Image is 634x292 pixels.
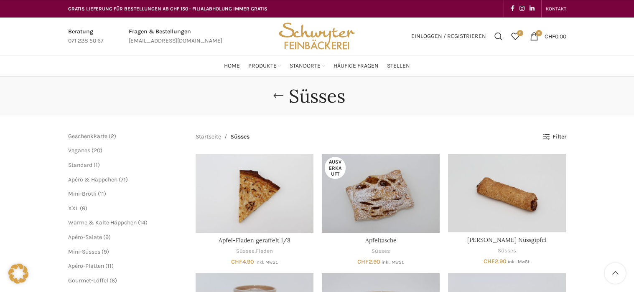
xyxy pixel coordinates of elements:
div: , [196,247,313,255]
span: 11 [100,190,104,197]
a: Linkedin social link [527,3,537,15]
span: 11 [107,262,112,269]
a: Standard [68,161,92,169]
a: Standorte [290,58,325,74]
a: Einloggen / Registrieren [407,28,490,45]
a: Facebook social link [508,3,517,15]
div: Main navigation [64,58,570,74]
span: Einloggen / Registrieren [411,33,486,39]
span: 9 [104,248,107,255]
a: Go back [268,88,289,104]
span: CHF [545,33,555,40]
a: Apéro-Platten [68,262,104,269]
span: KONTAKT [546,6,566,12]
a: Home [224,58,240,74]
a: Filter [543,133,566,141]
span: 6 [112,277,115,284]
span: 14 [140,219,145,226]
span: 0 [517,30,523,36]
span: Ausverkauft [325,157,346,179]
a: Scroll to top button [605,263,626,284]
span: Standorte [290,62,321,70]
a: Mini-Süsses [68,248,100,255]
a: Geschenkkarte [68,133,107,140]
span: 0 [536,30,542,36]
a: Instagram social link [517,3,527,15]
bdi: 2.90 [484,258,507,265]
a: Fladen [256,247,273,255]
a: Apfel-Fladen geraffelt 1/8 [219,237,290,244]
a: Süsses [498,247,516,255]
a: 0 CHF0.00 [526,28,570,45]
a: Apfeltasche [322,154,440,232]
span: Produkte [248,62,277,70]
a: Warme & Kalte Häppchen [68,219,137,226]
span: CHF [484,258,495,265]
a: XXL [68,205,79,212]
small: inkl. MwSt. [255,259,278,265]
span: Stellen [387,62,410,70]
span: 20 [94,147,100,154]
span: Home [224,62,240,70]
span: 1 [96,161,98,169]
a: Süsses [372,247,390,255]
a: Stellen [387,58,410,74]
a: Apéro-Salate [68,234,102,241]
a: Gourmet-Löffel [68,277,108,284]
div: Meine Wunschliste [507,28,524,45]
a: 0 [507,28,524,45]
bdi: 4.90 [231,258,254,265]
bdi: 2.90 [357,258,380,265]
span: GRATIS LIEFERUNG FÜR BESTELLUNGEN AB CHF 150 - FILIALABHOLUNG IMMER GRATIS [68,6,267,12]
a: Startseite [196,132,221,141]
span: Süsses [230,132,250,141]
small: inkl. MwSt. [382,259,404,265]
img: Bäckerei Schwyter [276,18,358,55]
a: Produkte [248,58,281,74]
span: Häufige Fragen [334,62,379,70]
a: KONTAKT [546,0,566,17]
a: Infobox link [68,27,104,46]
span: 9 [105,234,109,241]
a: Mini-Brötli [68,190,97,197]
nav: Breadcrumb [196,132,250,141]
a: Apfel-Fladen geraffelt 1/8 [196,154,313,232]
a: Häufige Fragen [334,58,379,74]
a: Veganes [68,147,90,154]
a: Appenzeller Nussgipfel [448,154,566,232]
span: CHF [231,258,242,265]
a: Apéro & Häppchen [68,176,117,183]
a: Site logo [276,32,358,39]
a: Infobox link [129,27,222,46]
span: 6 [82,205,85,212]
bdi: 0.00 [545,33,566,40]
span: 2 [111,133,114,140]
a: Suchen [490,28,507,45]
small: inkl. MwSt. [508,259,530,264]
span: CHF [357,258,369,265]
div: Secondary navigation [542,0,570,17]
a: Apfeltasche [365,237,397,244]
h1: Süsses [289,85,345,107]
a: [PERSON_NAME] Nussgipfel [467,236,547,244]
span: 71 [121,176,126,183]
a: Süsses [236,247,255,255]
